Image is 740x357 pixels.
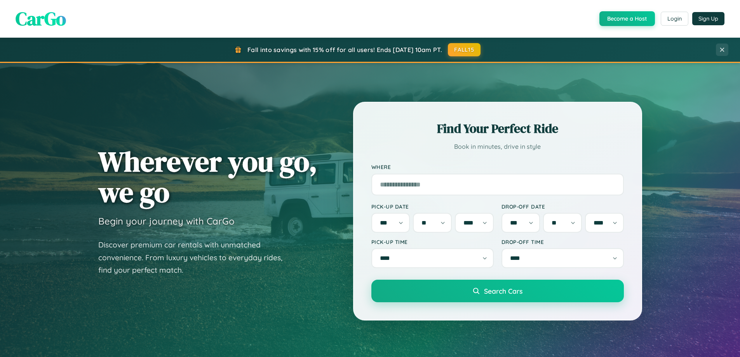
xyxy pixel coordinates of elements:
span: Fall into savings with 15% off for all users! Ends [DATE] 10am PT. [247,46,442,54]
h1: Wherever you go, we go [98,146,317,207]
label: Where [371,164,624,171]
label: Pick-up Date [371,203,494,210]
span: Search Cars [484,287,522,295]
p: Discover premium car rentals with unmatched convenience. From luxury vehicles to everyday rides, ... [98,239,293,277]
button: Login [661,12,688,26]
h3: Begin your journey with CarGo [98,215,235,227]
label: Drop-off Time [501,239,624,245]
span: CarGo [16,6,66,31]
button: Search Cars [371,280,624,302]
h2: Find Your Perfect Ride [371,120,624,137]
p: Book in minutes, drive in style [371,141,624,152]
button: FALL15 [448,43,481,56]
button: Sign Up [692,12,724,25]
label: Drop-off Date [501,203,624,210]
label: Pick-up Time [371,239,494,245]
button: Become a Host [599,11,655,26]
